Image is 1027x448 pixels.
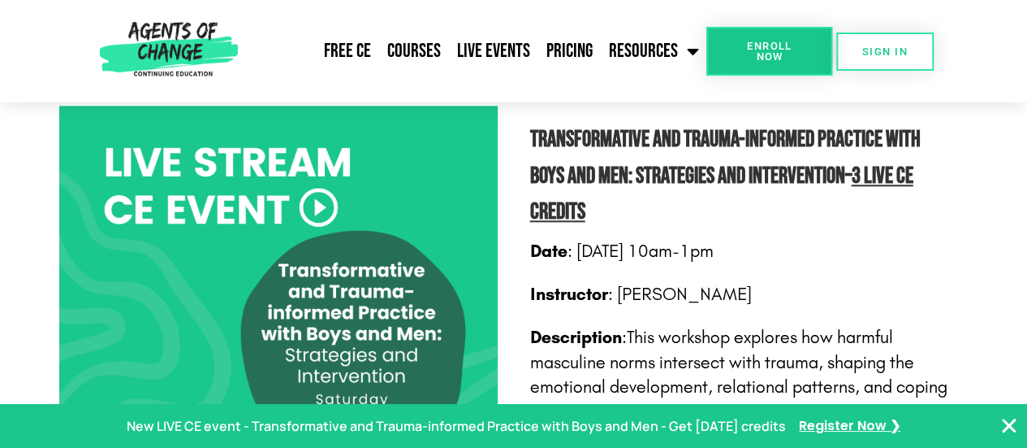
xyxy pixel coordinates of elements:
[530,122,952,231] h2: –
[530,126,921,189] b: Transformative and Trauma-informed Practice with Boys and Men: Strategies and Intervention
[127,415,786,438] p: New LIVE CE event - Transformative and Trauma-informed Practice with Boys and Men - Get [DATE] cr...
[862,46,908,57] span: SIGN IN
[799,415,900,438] a: Register Now ❯
[530,241,567,262] strong: Date
[530,282,952,307] p: : [PERSON_NAME]
[732,41,806,62] span: Enroll Now
[449,31,538,72] a: Live Events
[530,239,952,264] p: : [DATE] 10am-1pm
[244,31,706,72] nav: Menu
[706,27,832,76] a: Enroll Now
[836,33,934,71] a: SIGN IN
[601,31,706,72] a: Resources
[538,31,601,72] a: Pricing
[530,284,608,305] strong: Instructor
[530,163,913,226] span: 3 Live CE Credits
[530,327,622,348] strong: Description
[316,31,379,72] a: Free CE
[379,31,449,72] a: Courses
[999,416,1019,436] button: Close Banner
